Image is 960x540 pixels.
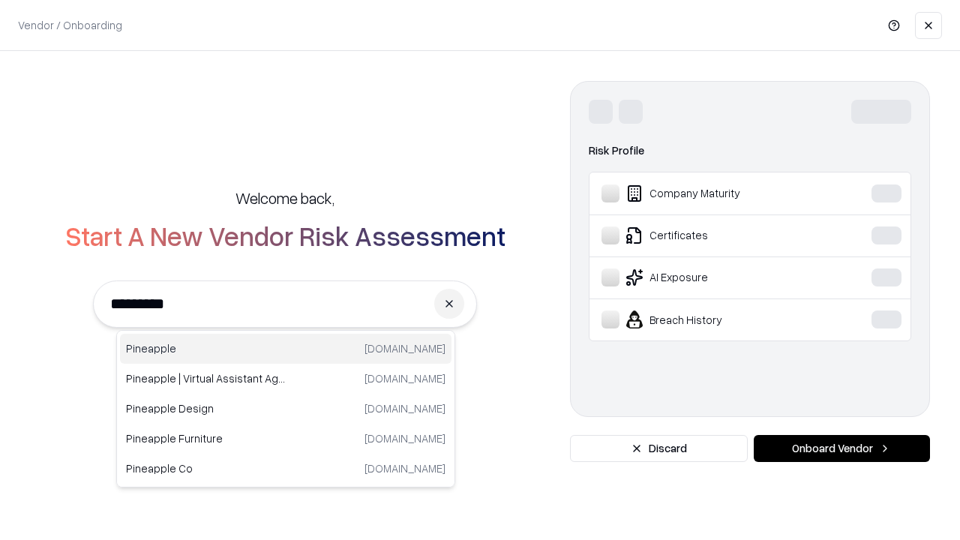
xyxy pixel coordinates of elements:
[126,340,286,356] p: Pineapple
[364,430,445,446] p: [DOMAIN_NAME]
[364,340,445,356] p: [DOMAIN_NAME]
[126,460,286,476] p: Pineapple Co
[235,187,334,208] h5: Welcome back,
[601,268,826,286] div: AI Exposure
[364,460,445,476] p: [DOMAIN_NAME]
[754,435,930,462] button: Onboard Vendor
[601,184,826,202] div: Company Maturity
[364,400,445,416] p: [DOMAIN_NAME]
[126,430,286,446] p: Pineapple Furniture
[364,370,445,386] p: [DOMAIN_NAME]
[116,330,455,487] div: Suggestions
[601,226,826,244] div: Certificates
[65,220,505,250] h2: Start A New Vendor Risk Assessment
[126,370,286,386] p: Pineapple | Virtual Assistant Agency
[589,142,911,160] div: Risk Profile
[18,17,122,33] p: Vendor / Onboarding
[570,435,748,462] button: Discard
[126,400,286,416] p: Pineapple Design
[601,310,826,328] div: Breach History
